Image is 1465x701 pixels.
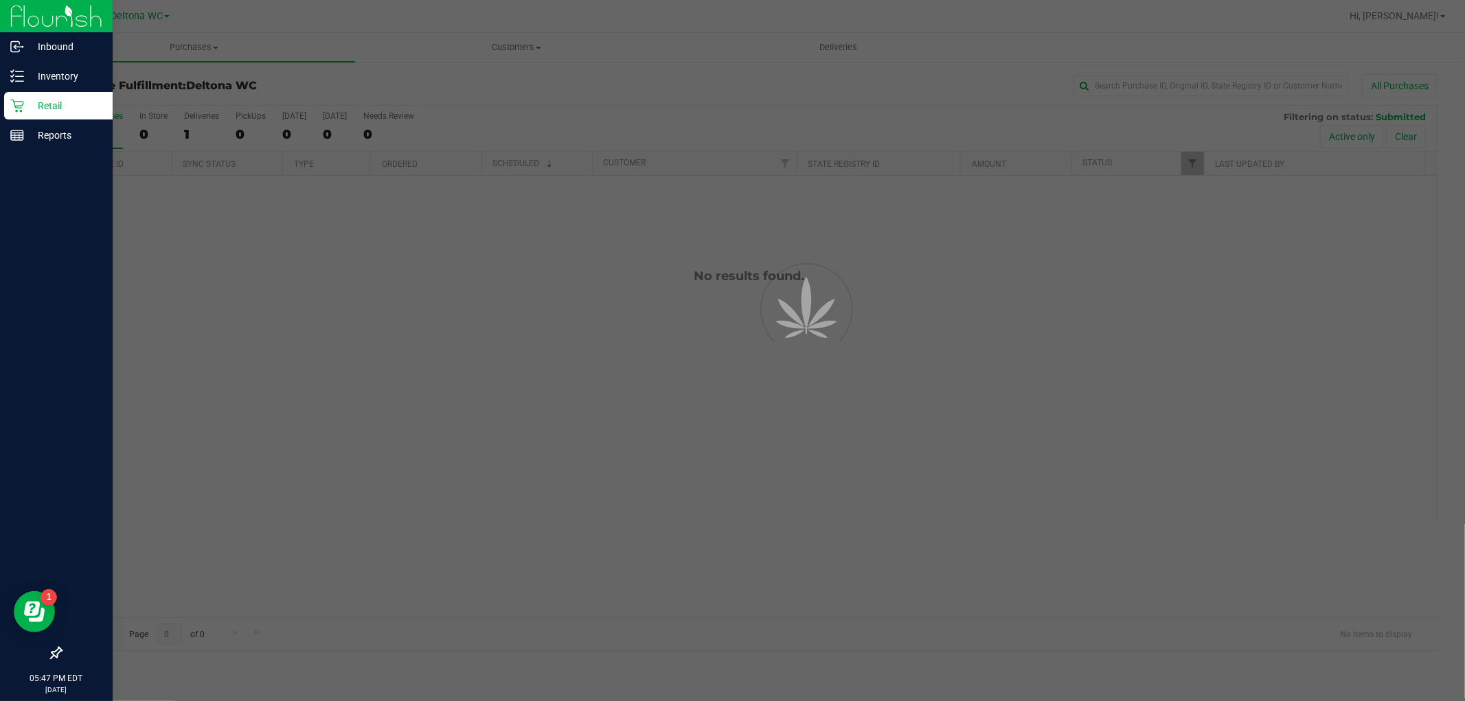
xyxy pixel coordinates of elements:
[10,69,24,83] inline-svg: Inventory
[10,128,24,142] inline-svg: Reports
[41,589,57,606] iframe: Resource center unread badge
[24,97,106,114] p: Retail
[24,38,106,55] p: Inbound
[24,127,106,143] p: Reports
[24,68,106,84] p: Inventory
[6,672,106,685] p: 05:47 PM EDT
[10,99,24,113] inline-svg: Retail
[14,591,55,632] iframe: Resource center
[10,40,24,54] inline-svg: Inbound
[6,685,106,695] p: [DATE]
